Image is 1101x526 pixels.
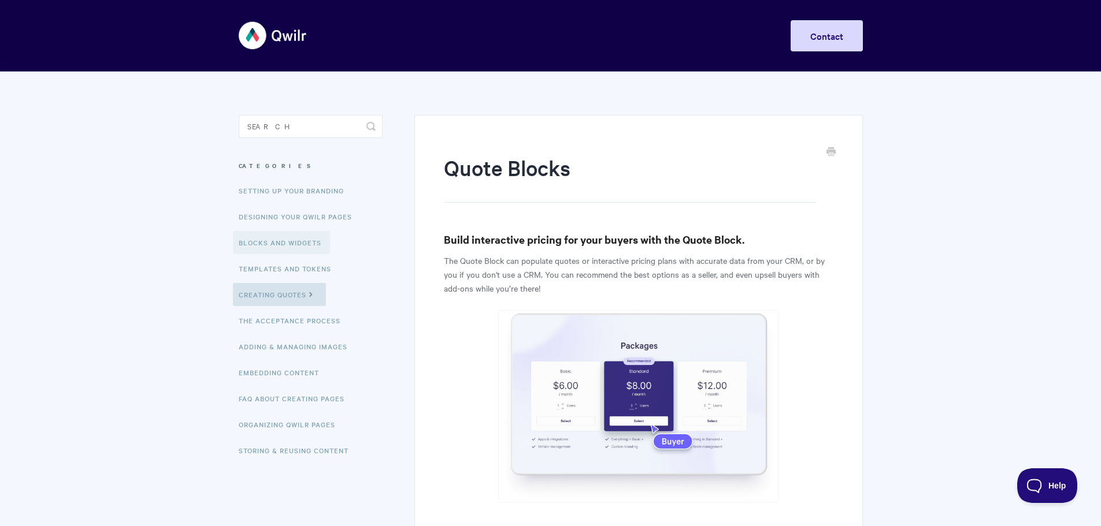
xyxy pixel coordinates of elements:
h3: Build interactive pricing for your buyers with the Quote Block. [444,232,833,248]
a: Print this Article [826,146,836,159]
a: Blocks and Widgets [233,231,330,254]
input: Search [239,115,383,138]
img: file-30ANXqc23E.png [498,310,780,503]
a: Storing & Reusing Content [239,439,357,462]
img: Qwilr Help Center [239,14,307,57]
a: Contact [791,20,863,51]
a: Designing Your Qwilr Pages [239,205,361,228]
a: The Acceptance Process [239,309,349,332]
a: FAQ About Creating Pages [239,387,353,410]
a: Organizing Qwilr Pages [239,413,344,436]
a: Adding & Managing Images [239,335,356,358]
a: Setting up your Branding [239,179,353,202]
a: Embedding Content [239,361,328,384]
h3: Categories [239,155,383,176]
p: The Quote Block can populate quotes or interactive pricing plans with accurate data from your CRM... [444,253,833,295]
a: Creating Quotes [233,283,326,306]
a: Templates and Tokens [239,257,340,280]
iframe: Toggle Customer Support [1017,468,1078,503]
h1: Quote Blocks [444,153,815,203]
